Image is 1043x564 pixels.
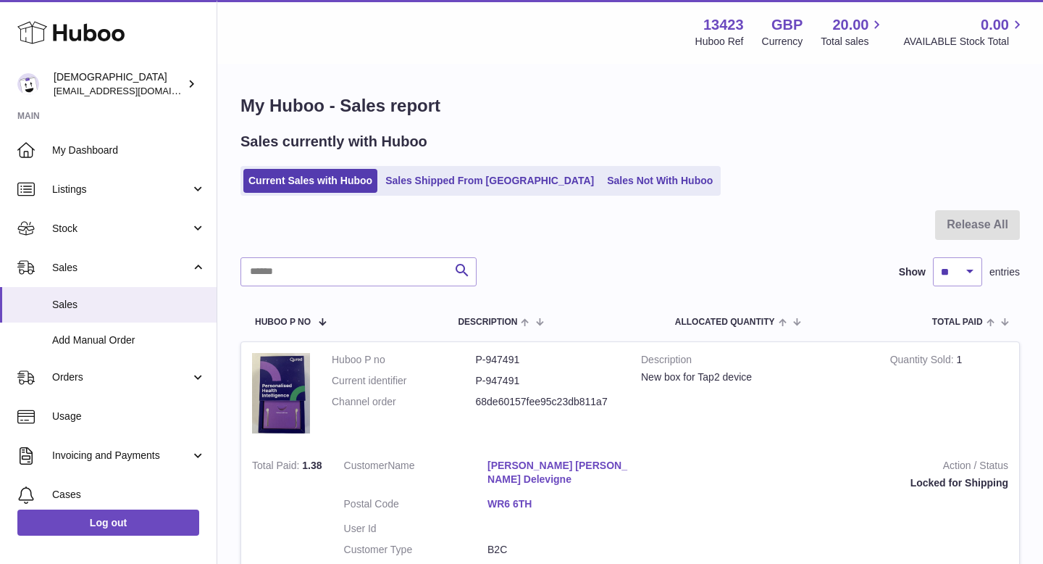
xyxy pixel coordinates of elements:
[899,265,926,279] label: Show
[675,318,775,327] span: ALLOCATED Quantity
[890,354,957,369] strong: Quantity Sold
[380,169,599,193] a: Sales Shipped From [GEOGRAPHIC_DATA]
[332,374,476,388] dt: Current identifier
[344,543,488,557] dt: Customer Type
[695,35,744,49] div: Huboo Ref
[243,169,377,193] a: Current Sales with Huboo
[240,132,427,152] h2: Sales currently with Huboo
[703,15,744,35] strong: 13423
[17,73,39,95] img: olgazyuz@outlook.com
[52,488,206,502] span: Cases
[903,35,1026,49] span: AVAILABLE Stock Total
[981,15,1009,35] span: 0.00
[17,510,199,536] a: Log out
[487,497,632,511] a: WR6 6TH
[653,459,1008,476] strong: Action / Status
[641,370,868,384] div: New box for Tap2 device
[344,460,388,471] span: Customer
[932,318,983,327] span: Total paid
[821,15,885,49] a: 20.00 Total sales
[762,35,803,49] div: Currency
[52,222,190,236] span: Stock
[344,522,488,536] dt: User Id
[771,15,803,35] strong: GBP
[641,353,868,370] strong: Description
[255,318,311,327] span: Huboo P no
[52,261,190,275] span: Sales
[52,298,206,312] span: Sales
[476,374,620,388] dd: P-947491
[344,497,488,515] dt: Postal Code
[989,265,1020,279] span: entries
[332,395,476,409] dt: Channel order
[476,395,620,409] dd: 68de60157fee95c23db811a7
[52,410,206,423] span: Usage
[476,353,620,367] dd: P-947491
[252,353,310,434] img: 1707605344.png
[487,459,632,486] a: [PERSON_NAME] [PERSON_NAME] Delevigne
[240,94,1020,117] h1: My Huboo - Sales report
[302,460,322,471] span: 1.38
[653,476,1008,490] div: Locked for Shipping
[832,15,868,35] span: 20.00
[821,35,885,49] span: Total sales
[54,70,184,98] div: [DEMOGRAPHIC_DATA]
[52,370,190,384] span: Orders
[54,85,213,96] span: [EMAIL_ADDRESS][DOMAIN_NAME]
[602,169,718,193] a: Sales Not With Huboo
[52,144,206,157] span: My Dashboard
[903,15,1026,49] a: 0.00 AVAILABLE Stock Total
[879,342,1019,448] td: 1
[458,318,517,327] span: Description
[487,543,632,557] dd: B2C
[52,449,190,463] span: Invoicing and Payments
[52,183,190,196] span: Listings
[52,333,206,347] span: Add Manual Order
[344,459,488,490] dt: Name
[252,460,302,475] strong: Total Paid
[332,353,476,367] dt: Huboo P no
